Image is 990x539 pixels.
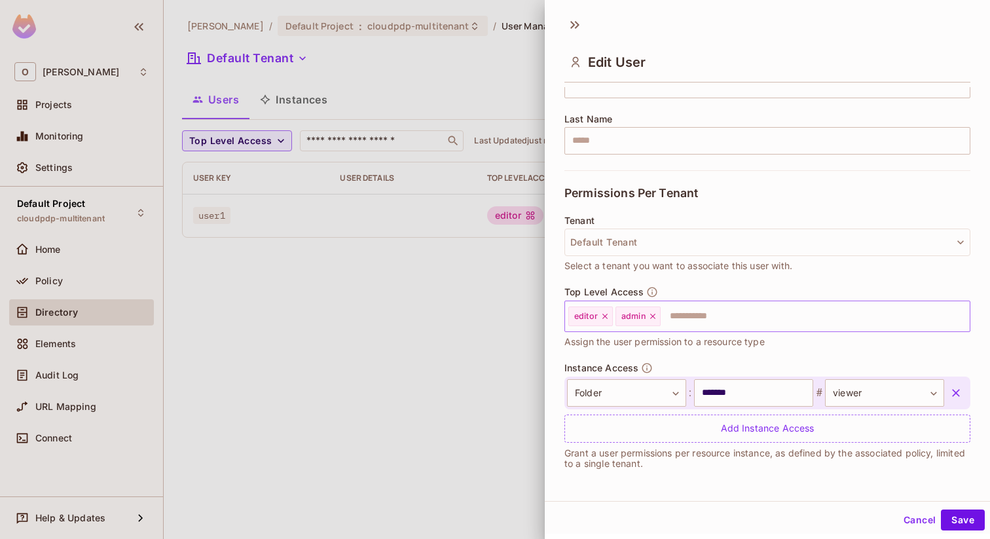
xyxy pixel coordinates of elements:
span: Assign the user permission to a resource type [564,335,765,349]
span: Top Level Access [564,287,644,297]
p: Grant a user permissions per resource instance, as defined by the associated policy, limited to a... [564,448,970,469]
span: admin [621,311,646,322]
span: # [813,385,825,401]
div: admin [615,307,661,326]
span: Instance Access [564,363,638,373]
button: Default Tenant [564,229,970,256]
span: : [686,385,694,401]
div: Add Instance Access [564,415,970,443]
span: editor [574,311,598,322]
span: Edit User [588,54,646,70]
div: viewer [825,379,944,407]
button: Save [941,510,985,530]
span: Permissions Per Tenant [564,187,698,200]
span: Select a tenant you want to associate this user with. [564,259,792,273]
span: Last Name [564,114,612,124]
div: editor [568,307,613,326]
button: Cancel [898,510,941,530]
div: Folder [567,379,686,407]
button: Open [963,314,966,317]
span: Tenant [564,215,595,226]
